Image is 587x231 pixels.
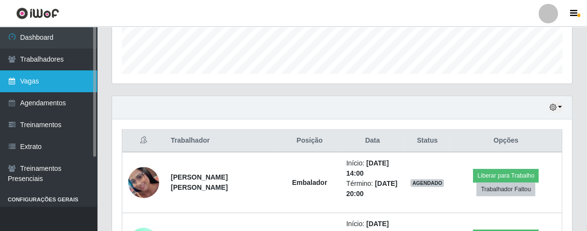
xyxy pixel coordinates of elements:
[279,130,341,152] th: Posição
[292,179,327,186] strong: Embalador
[476,182,535,196] button: Trabalhador Faltou
[450,130,562,152] th: Opções
[165,130,279,152] th: Trabalhador
[346,158,399,179] li: Início:
[346,179,399,199] li: Término:
[346,159,389,177] time: [DATE] 14:00
[16,7,59,19] img: CoreUI Logo
[128,167,159,198] img: 1696852305986.jpeg
[341,130,405,152] th: Data
[171,173,228,191] strong: [PERSON_NAME] [PERSON_NAME]
[405,130,450,152] th: Status
[410,179,444,187] span: AGENDADO
[473,169,538,182] button: Liberar para Trabalho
